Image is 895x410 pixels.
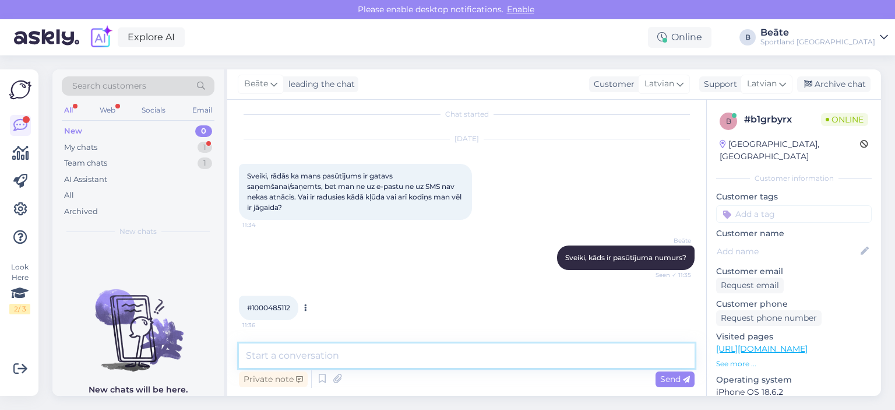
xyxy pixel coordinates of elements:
span: Search customers [72,80,146,92]
img: explore-ai [89,25,113,50]
p: New chats will be here. [89,384,188,396]
span: Beāte [244,78,268,90]
div: B [739,29,756,45]
div: leading the chat [284,78,355,90]
div: Chat started [239,109,695,120]
div: Online [648,27,711,48]
div: Private note [239,372,308,387]
p: Customer email [716,265,872,278]
div: Sportland [GEOGRAPHIC_DATA] [760,37,875,47]
span: Latvian [644,78,674,90]
span: 11:34 [242,220,286,229]
span: Send [660,374,690,384]
div: Look Here [9,262,30,314]
p: Operating system [716,374,872,386]
span: Latvian [747,78,777,90]
div: [DATE] [239,134,695,144]
div: Request email [716,278,784,293]
div: Socials [139,103,168,118]
div: Request phone number [716,310,822,326]
span: New chats [119,226,157,237]
div: Customer information [716,173,872,184]
p: Customer phone [716,298,872,310]
a: BeāteSportland [GEOGRAPHIC_DATA] [760,28,888,47]
div: Email [190,103,214,118]
span: b [726,117,731,125]
div: My chats [64,142,97,153]
div: Beāte [760,28,875,37]
span: Seen ✓ 11:35 [647,271,691,279]
div: New [64,125,82,137]
span: Sveiki, rādās ka mans pasūtījums ir gatavs saņemšanai/saņemts, bet man ne uz e-pastu ne uz SMS na... [247,171,463,212]
span: Sveiki, kāds ir pasūtījuma numurs? [565,253,686,262]
div: AI Assistant [64,174,107,185]
input: Add name [717,245,858,258]
div: [GEOGRAPHIC_DATA], [GEOGRAPHIC_DATA] [720,138,860,163]
a: [URL][DOMAIN_NAME] [716,344,808,354]
span: Enable [503,4,538,15]
p: Customer tags [716,191,872,203]
div: 1 [198,157,212,169]
div: # b1grbyrx [744,113,821,127]
div: Archived [64,206,98,218]
input: Add a tag [716,205,872,223]
span: Online [821,113,868,126]
div: Team chats [64,157,107,169]
p: Customer name [716,227,872,240]
div: 0 [195,125,212,137]
p: See more ... [716,359,872,369]
span: #1000485112 [247,303,290,312]
img: No chats [52,268,224,373]
div: Customer [589,78,635,90]
div: 1 [198,142,212,153]
div: Web [97,103,118,118]
div: All [64,190,74,201]
div: 2 / 3 [9,304,30,314]
span: Beāte [647,236,691,245]
a: Explore AI [118,27,185,47]
div: All [62,103,75,118]
p: iPhone OS 18.6.2 [716,386,872,398]
img: Askly Logo [9,79,31,101]
span: 11:36 [242,321,286,330]
div: Archive chat [797,76,871,92]
p: Visited pages [716,331,872,343]
div: Support [699,78,737,90]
